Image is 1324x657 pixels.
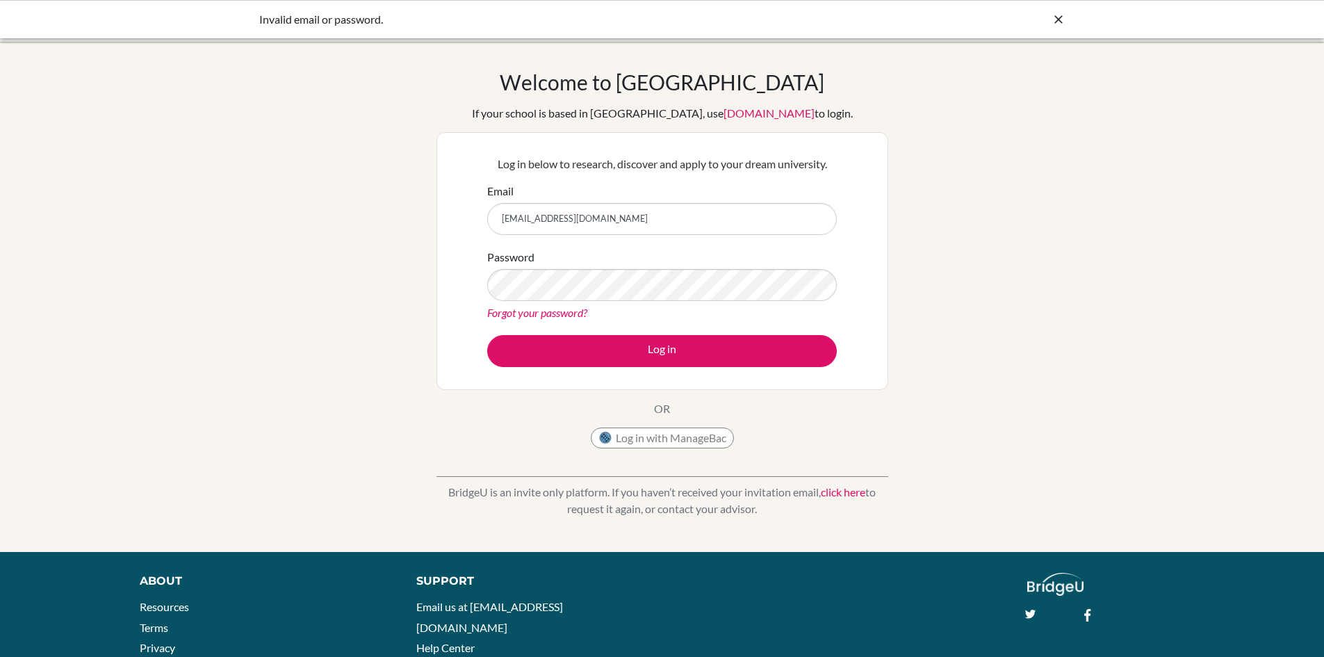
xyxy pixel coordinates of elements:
[724,106,815,120] a: [DOMAIN_NAME]
[259,11,857,28] div: Invalid email or password.
[487,156,837,172] p: Log in below to research, discover and apply to your dream university.
[821,485,865,498] a: click here
[487,335,837,367] button: Log in
[416,573,646,590] div: Support
[591,428,734,448] button: Log in with ManageBac
[416,600,563,634] a: Email us at [EMAIL_ADDRESS][DOMAIN_NAME]
[1027,573,1084,596] img: logo_white@2x-f4f0deed5e89b7ecb1c2cc34c3e3d731f90f0f143d5ea2071677605dd97b5244.png
[140,573,385,590] div: About
[436,484,888,517] p: BridgeU is an invite only platform. If you haven’t received your invitation email, to request it ...
[487,306,587,319] a: Forgot your password?
[472,105,853,122] div: If your school is based in [GEOGRAPHIC_DATA], use to login.
[487,249,534,266] label: Password
[654,400,670,417] p: OR
[140,621,168,634] a: Terms
[140,600,189,613] a: Resources
[487,183,514,200] label: Email
[500,70,824,95] h1: Welcome to [GEOGRAPHIC_DATA]
[416,641,475,654] a: Help Center
[140,641,175,654] a: Privacy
